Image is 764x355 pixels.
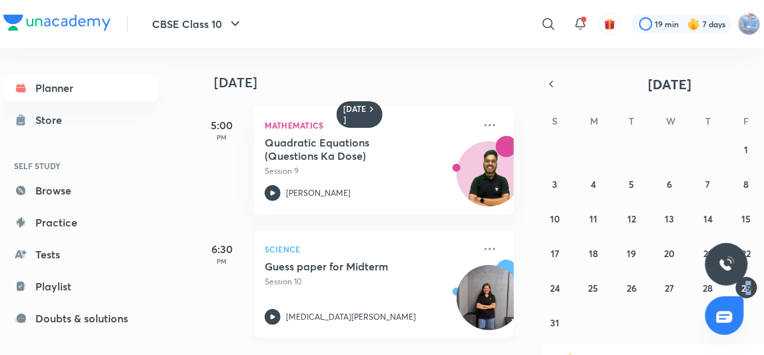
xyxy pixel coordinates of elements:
[3,273,158,300] a: Playlist
[195,133,249,141] p: PM
[659,208,681,229] button: August 13, 2025
[719,256,735,272] img: ttu
[627,282,637,294] abbr: August 26, 2025
[583,277,604,298] button: August 25, 2025
[589,212,597,225] abbr: August 11, 2025
[583,242,604,264] button: August 18, 2025
[589,282,599,294] abbr: August 25, 2025
[583,173,604,194] button: August 4, 2025
[665,282,675,294] abbr: August 27, 2025
[550,282,560,294] abbr: August 24, 2025
[265,165,474,177] p: Session 9
[265,276,474,288] p: Session 10
[265,136,431,163] h5: Quadratic Equations (Questions Ka Dose)
[195,241,249,257] h5: 6:30
[629,115,635,127] abbr: Tuesday
[742,212,751,225] abbr: August 15, 2025
[706,178,711,190] abbr: August 7, 2025
[659,277,681,298] button: August 27, 2025
[545,208,566,229] button: August 10, 2025
[659,173,681,194] button: August 6, 2025
[703,212,713,225] abbr: August 14, 2025
[744,115,749,127] abbr: Friday
[265,117,474,133] p: Mathematics
[697,277,719,298] button: August 28, 2025
[3,305,158,332] a: Doubts & solutions
[736,173,757,194] button: August 8, 2025
[736,277,757,298] button: August 29, 2025
[697,208,719,229] button: August 14, 2025
[286,187,351,199] p: [PERSON_NAME]
[343,104,367,125] h6: [DATE]
[621,208,643,229] button: August 12, 2025
[3,155,158,177] h6: SELF STUDY
[704,247,713,260] abbr: August 21, 2025
[144,11,251,37] button: CBSE Class 10
[627,247,637,260] abbr: August 19, 2025
[545,312,566,333] button: August 31, 2025
[697,242,719,264] button: August 21, 2025
[551,316,560,329] abbr: August 31, 2025
[286,311,416,323] p: [MEDICAL_DATA][PERSON_NAME]
[744,178,749,190] abbr: August 8, 2025
[3,107,158,133] a: Store
[604,18,616,30] img: avatar
[659,242,681,264] button: August 20, 2025
[742,247,751,260] abbr: August 22, 2025
[591,178,596,190] abbr: August 4, 2025
[621,242,643,264] button: August 19, 2025
[583,208,604,229] button: August 11, 2025
[621,173,643,194] button: August 5, 2025
[3,15,111,34] a: Company Logo
[627,212,636,225] abbr: August 12, 2025
[553,115,558,127] abbr: Sunday
[35,112,70,128] div: Store
[265,260,431,273] h5: Guess paper for Midterm
[3,209,158,236] a: Practice
[599,13,621,35] button: avatar
[195,257,249,265] p: PM
[736,242,757,264] button: August 22, 2025
[667,178,673,190] abbr: August 6, 2025
[687,17,701,31] img: streak
[590,115,598,127] abbr: Monday
[214,75,527,91] h4: [DATE]
[703,282,713,294] abbr: August 28, 2025
[545,277,566,298] button: August 24, 2025
[745,143,749,156] abbr: August 1, 2025
[551,247,559,260] abbr: August 17, 2025
[736,139,757,160] button: August 1, 2025
[738,13,761,35] img: sukhneet singh sidhu
[3,15,111,31] img: Company Logo
[667,115,676,127] abbr: Wednesday
[705,115,711,127] abbr: Thursday
[553,178,558,190] abbr: August 3, 2025
[741,282,751,294] abbr: August 29, 2025
[545,173,566,194] button: August 3, 2025
[589,247,598,260] abbr: August 18, 2025
[629,178,635,190] abbr: August 5, 2025
[265,241,474,257] p: Science
[649,75,692,93] span: [DATE]
[550,212,560,225] abbr: August 10, 2025
[457,149,521,212] img: Avatar
[665,212,675,225] abbr: August 13, 2025
[697,173,719,194] button: August 7, 2025
[545,242,566,264] button: August 17, 2025
[3,241,158,268] a: Tests
[195,117,249,133] h5: 5:00
[3,75,158,101] a: Planner
[3,177,158,204] a: Browse
[736,208,757,229] button: August 15, 2025
[665,247,675,260] abbr: August 20, 2025
[621,277,643,298] button: August 26, 2025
